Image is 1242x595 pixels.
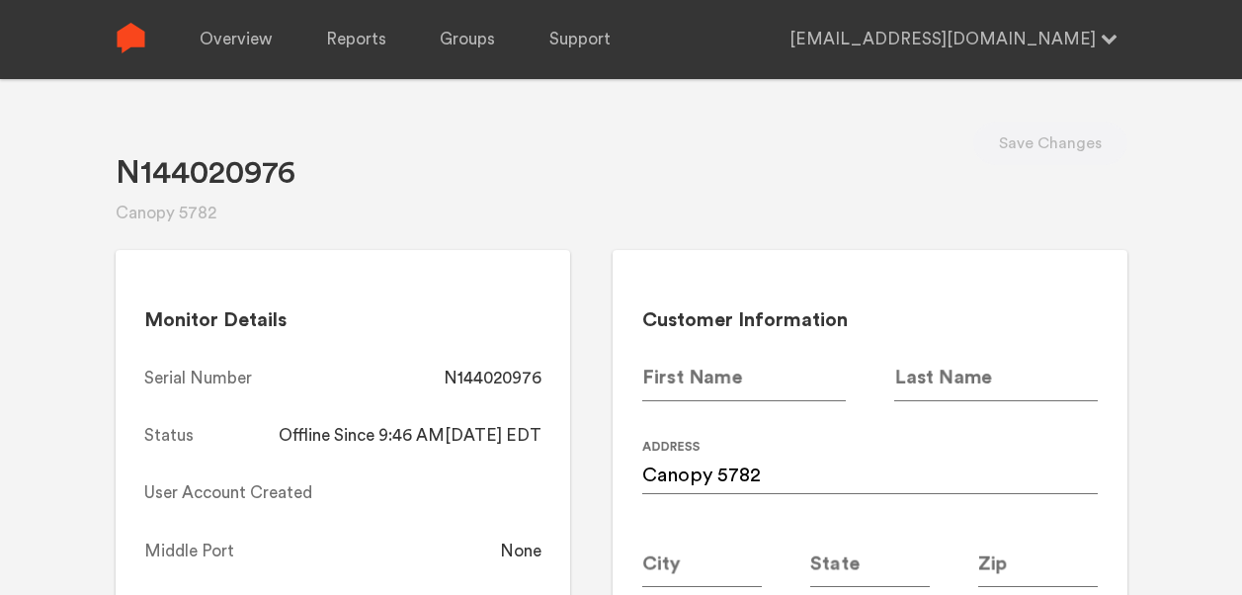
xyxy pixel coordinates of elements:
[116,23,146,53] img: Sense Logo
[444,367,541,390] div: N144020976
[500,540,541,563] div: None
[973,122,1127,165] button: Save Changes
[144,481,312,505] div: User Account Created
[116,202,295,225] div: Canopy 5782
[144,424,194,448] div: Status
[144,367,252,390] div: Serial Number
[116,153,295,194] h1: N144020976
[642,308,1098,333] h2: Customer Information
[144,308,540,333] h2: Monitor Details
[144,540,234,563] div: Middle Port
[279,424,541,448] div: Offline Since 9:46 AM[DATE] EDT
